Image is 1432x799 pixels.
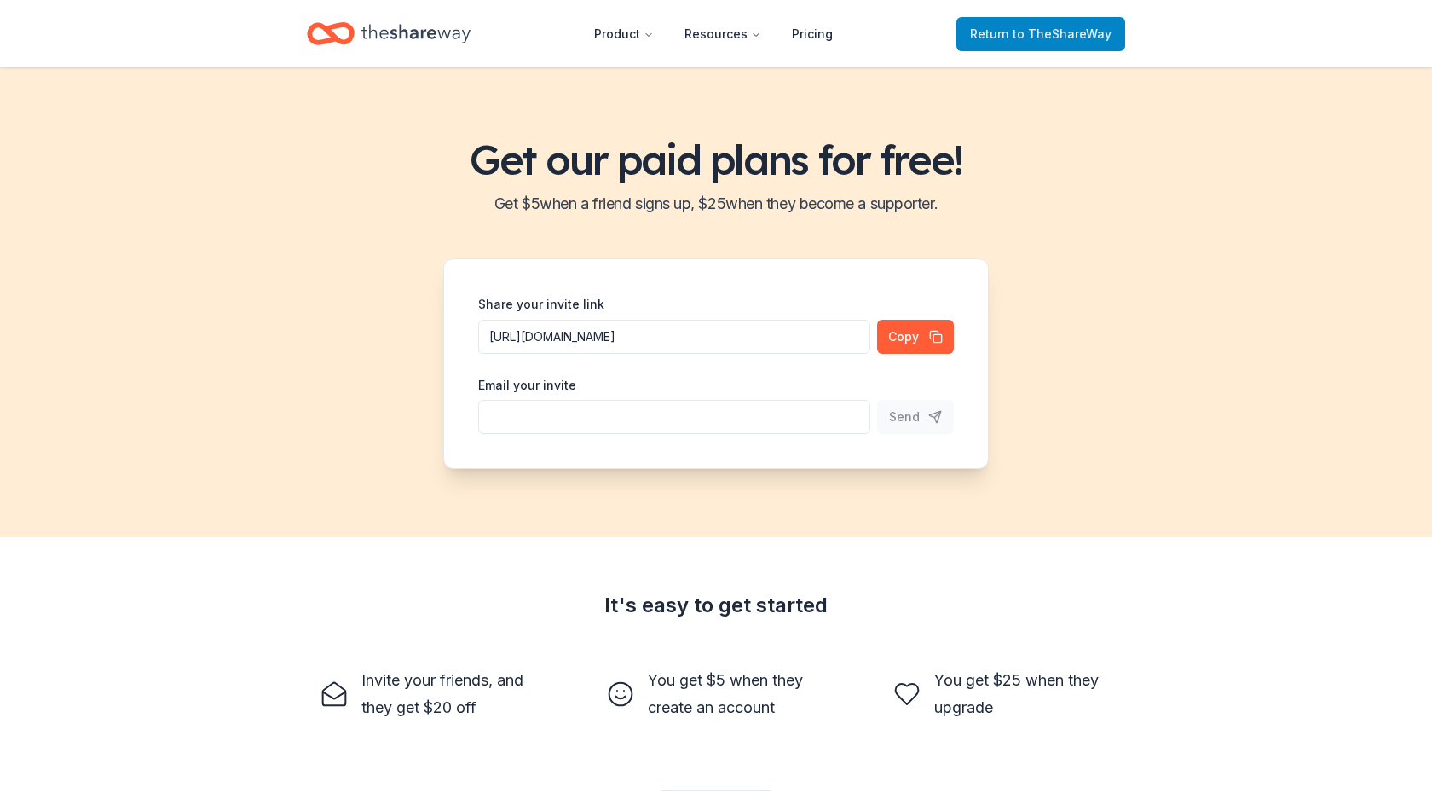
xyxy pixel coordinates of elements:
[934,667,1112,721] div: You get $25 when they upgrade
[956,17,1125,51] a: Returnto TheShareWay
[478,377,576,394] label: Email your invite
[20,136,1412,183] h1: Get our paid plans for free!
[20,190,1412,217] h2: Get $ 5 when a friend signs up, $ 25 when they become a supporter.
[648,667,825,721] div: You get $5 when they create an account
[778,17,846,51] a: Pricing
[877,320,954,354] button: Copy
[307,14,471,54] a: Home
[361,667,539,721] div: Invite your friends, and they get $20 off
[478,296,604,313] label: Share your invite link
[671,17,775,51] button: Resources
[580,17,667,51] button: Product
[1013,26,1112,41] span: to TheShareWay
[970,24,1112,44] span: Return
[580,14,846,54] nav: Main
[307,592,1125,619] div: It's easy to get started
